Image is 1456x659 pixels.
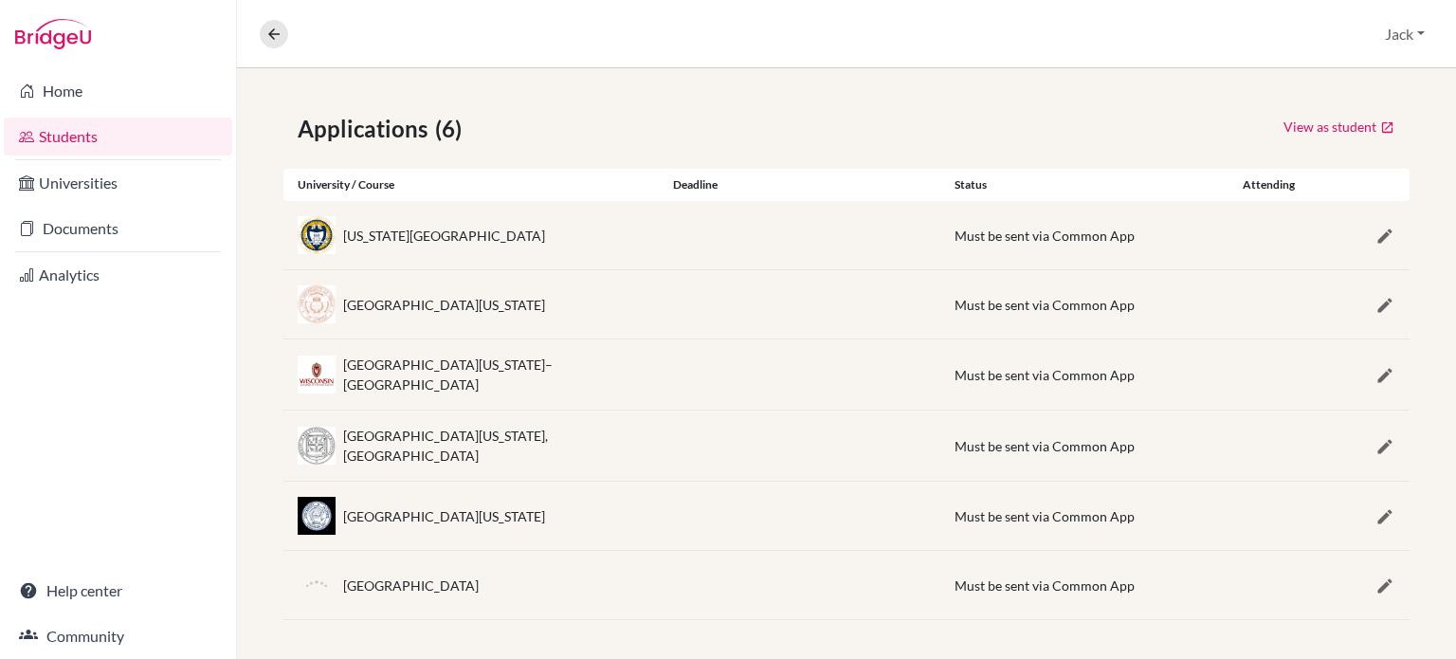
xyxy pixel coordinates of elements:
img: us_ute_22qk9dqw.jpeg [298,285,336,323]
div: [GEOGRAPHIC_DATA][US_STATE] [343,295,545,315]
a: Universities [4,164,232,202]
div: [GEOGRAPHIC_DATA] [343,576,479,595]
img: us_min_6v7vibj7.jpeg [298,427,336,465]
a: Students [4,118,232,156]
img: us_gate_0sbr2r_j.jpeg [298,216,336,254]
span: Must be sent via Common App [955,577,1135,594]
img: us_wisc_r0h9iqh6.jpeg [298,356,336,394]
div: Deadline [659,176,940,193]
div: [GEOGRAPHIC_DATA][US_STATE]–[GEOGRAPHIC_DATA] [343,355,645,394]
div: [GEOGRAPHIC_DATA][US_STATE], [GEOGRAPHIC_DATA] [343,426,645,466]
a: Help center [4,572,232,610]
span: Must be sent via Common App [955,508,1135,524]
a: Analytics [4,256,232,294]
button: Jack [1376,16,1433,52]
div: Status [940,176,1222,193]
span: Must be sent via Common App [955,367,1135,383]
div: [US_STATE][GEOGRAPHIC_DATA] [343,226,545,246]
a: Documents [4,210,232,247]
div: University / Course [283,176,659,193]
div: Attending [1222,176,1316,193]
span: Must be sent via Common App [955,297,1135,313]
a: Home [4,72,232,110]
span: Applications [298,112,435,146]
img: us_ill_l_fdlyzs.jpeg [298,497,336,535]
img: default-university-logo-42dd438d0b49c2174d4c41c49dcd67eec2da6d16b3a2f6d5de70cc347232e317.png [298,566,336,604]
a: Community [4,617,232,655]
span: (6) [435,112,469,146]
div: [GEOGRAPHIC_DATA][US_STATE] [343,506,545,526]
img: Bridge-U [15,19,91,49]
span: Must be sent via Common App [955,438,1135,454]
a: View as student [1283,112,1395,141]
span: Must be sent via Common App [955,228,1135,244]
